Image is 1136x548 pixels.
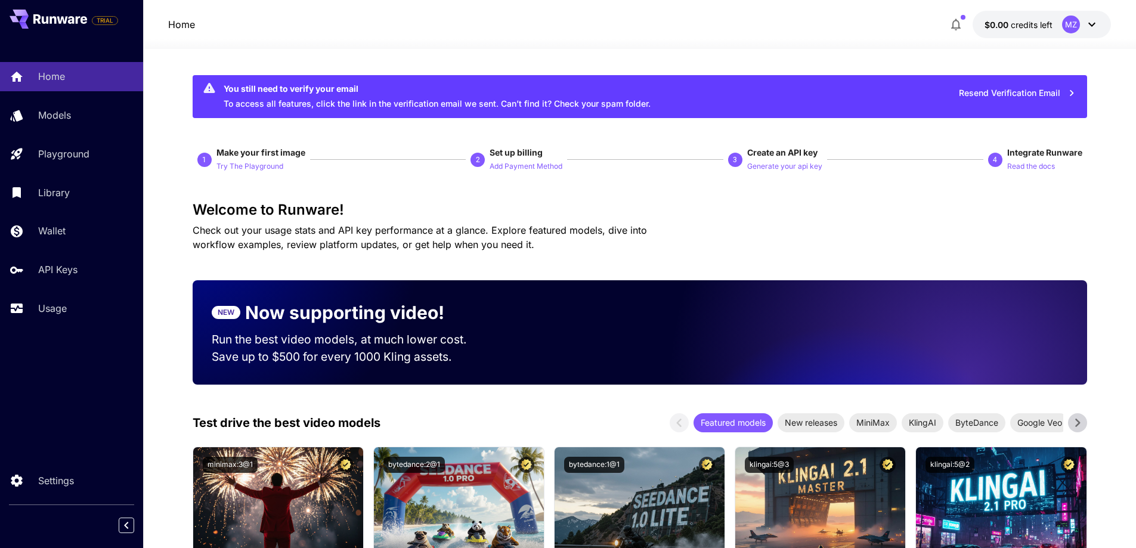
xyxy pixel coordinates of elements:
[948,416,1005,429] span: ByteDance
[38,224,66,238] p: Wallet
[948,413,1005,432] div: ByteDance
[694,413,773,432] div: Featured models
[902,416,943,429] span: KlingAI
[1061,457,1077,473] button: Certified Model – Vetted for best performance and includes a commercial license.
[699,457,715,473] button: Certified Model – Vetted for best performance and includes a commercial license.
[245,299,444,326] p: Now supporting video!
[985,20,1011,30] span: $0.00
[985,18,1053,31] div: $0.00
[880,457,896,473] button: Certified Model – Vetted for best performance and includes a commercial license.
[224,82,651,95] div: You still need to verify your email
[1007,159,1055,173] button: Read the docs
[38,69,65,83] p: Home
[952,81,1082,106] button: Resend Verification Email
[38,185,70,200] p: Library
[747,159,822,173] button: Generate your api key
[128,515,143,536] div: Collapse sidebar
[224,79,651,114] div: To access all features, click the link in the verification email we sent. Can’t find it? Check yo...
[778,413,844,432] div: New releases
[212,348,490,366] p: Save up to $500 for every 1000 Kling assets.
[216,161,283,172] p: Try The Playground
[694,416,773,429] span: Featured models
[490,159,562,173] button: Add Payment Method
[92,13,118,27] span: Add your payment card to enable full platform functionality.
[38,108,71,122] p: Models
[902,413,943,432] div: KlingAI
[564,457,624,473] button: bytedance:1@1
[490,161,562,172] p: Add Payment Method
[202,154,206,165] p: 1
[338,457,354,473] button: Certified Model – Vetted for best performance and includes a commercial license.
[993,154,997,165] p: 4
[193,202,1087,218] h3: Welcome to Runware!
[1062,16,1080,33] div: MZ
[92,16,117,25] span: TRIAL
[38,262,78,277] p: API Keys
[168,17,195,32] nav: breadcrumb
[490,147,543,157] span: Set up billing
[518,457,534,473] button: Certified Model – Vetted for best performance and includes a commercial license.
[849,413,897,432] div: MiniMax
[747,147,818,157] span: Create an API key
[1007,161,1055,172] p: Read the docs
[216,147,305,157] span: Make your first image
[38,301,67,315] p: Usage
[925,457,974,473] button: klingai:5@2
[745,457,794,473] button: klingai:5@3
[193,224,647,250] span: Check out your usage stats and API key performance at a glance. Explore featured models, dive int...
[383,457,445,473] button: bytedance:2@1
[747,161,822,172] p: Generate your api key
[38,473,74,488] p: Settings
[476,154,480,165] p: 2
[1010,413,1069,432] div: Google Veo
[973,11,1111,38] button: $0.00MZ
[203,457,258,473] button: minimax:3@1
[119,518,134,533] button: Collapse sidebar
[212,331,490,348] p: Run the best video models, at much lower cost.
[216,159,283,173] button: Try The Playground
[38,147,89,161] p: Playground
[778,416,844,429] span: New releases
[1007,147,1082,157] span: Integrate Runware
[1011,20,1053,30] span: credits left
[1010,416,1069,429] span: Google Veo
[168,17,195,32] a: Home
[849,416,897,429] span: MiniMax
[193,414,380,432] p: Test drive the best video models
[733,154,737,165] p: 3
[218,307,234,318] p: NEW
